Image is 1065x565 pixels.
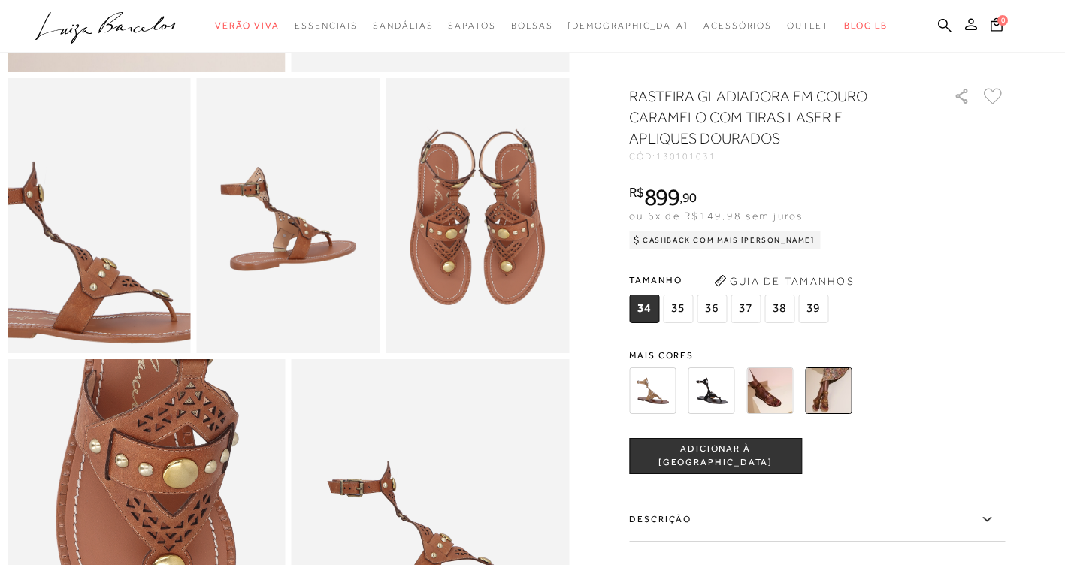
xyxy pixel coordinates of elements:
[703,20,772,31] span: Acessórios
[805,367,852,414] img: RASTEIRA GLADIADORA EM COURO CARAMELO COM TIRAS LASER E APLIQUES DOURADOS
[997,15,1008,26] span: 0
[629,210,803,222] span: ou 6x de R$149,98 sem juros
[386,78,569,353] img: image
[567,20,688,31] span: [DEMOGRAPHIC_DATA]
[644,183,679,210] span: 899
[764,295,794,323] span: 38
[448,20,495,31] span: Sapatos
[629,186,644,199] i: R$
[787,20,829,31] span: Outlet
[567,12,688,40] a: noSubCategoriesText
[629,367,676,414] img: RASTEIRA GLADIADORA EM CAMURÇA BEGE FENDI COM TIRAS LASER E APLIQUES DOURADOS
[215,12,280,40] a: categoryNavScreenReaderText
[629,351,1005,360] span: Mais cores
[295,20,358,31] span: Essenciais
[688,367,734,414] img: RASTEIRA GLADIADORA EM CAMURÇA PRETA COM TIRAS LASER E APLIQUES DOURADOS
[197,78,380,353] img: image
[844,20,888,31] span: BLOG LB
[511,12,553,40] a: categoryNavScreenReaderText
[709,269,859,293] button: Guia de Tamanhos
[787,12,829,40] a: categoryNavScreenReaderText
[798,295,828,323] span: 39
[629,231,821,249] div: Cashback com Mais [PERSON_NAME]
[295,12,358,40] a: categoryNavScreenReaderText
[663,295,693,323] span: 35
[629,269,832,292] span: Tamanho
[844,12,888,40] a: BLOG LB
[731,295,761,323] span: 37
[679,191,697,204] i: ,
[682,189,697,205] span: 90
[703,12,772,40] a: categoryNavScreenReaderText
[629,152,930,161] div: CÓD:
[697,295,727,323] span: 36
[746,367,793,414] img: RASTEIRA GLADIADORA EM COURO CAFÉ COM TIRAS LASER E APLIQUES DOURADOS
[656,151,716,162] span: 130101031
[215,20,280,31] span: Verão Viva
[511,20,553,31] span: Bolsas
[373,20,433,31] span: Sandálias
[629,86,911,149] h1: RASTEIRA GLADIADORA EM COURO CARAMELO COM TIRAS LASER E APLIQUES DOURADOS
[373,12,433,40] a: categoryNavScreenReaderText
[630,443,801,470] span: ADICIONAR À [GEOGRAPHIC_DATA]
[629,438,802,474] button: ADICIONAR À [GEOGRAPHIC_DATA]
[629,295,659,323] span: 34
[986,17,1007,37] button: 0
[629,498,1005,542] label: Descrição
[448,12,495,40] a: categoryNavScreenReaderText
